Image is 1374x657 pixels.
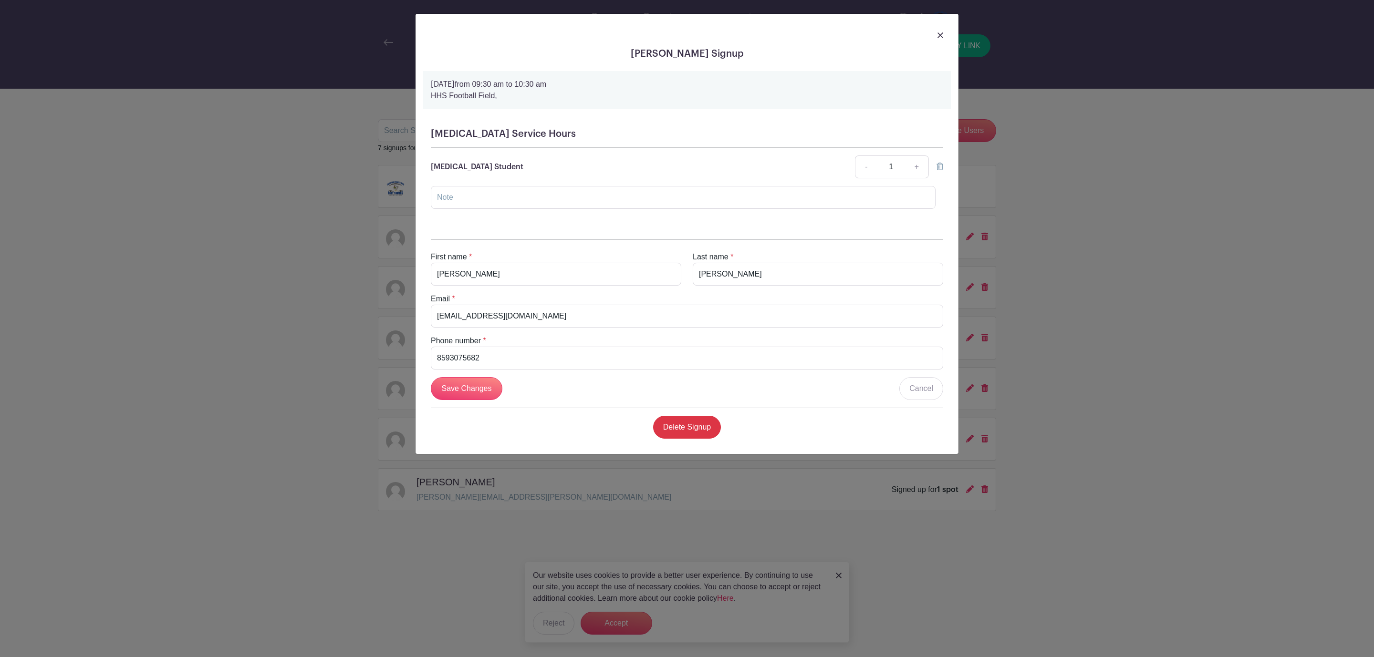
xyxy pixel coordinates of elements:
label: First name [431,251,467,263]
a: + [905,155,929,178]
a: Cancel [899,377,943,400]
input: Note [431,186,936,209]
h5: [PERSON_NAME] Signup [423,48,951,60]
img: close_button-5f87c8562297e5c2d7936805f587ecaba9071eb48480494691a3f1689db116b3.svg [937,32,943,38]
input: Save Changes [431,377,502,400]
a: Delete Signup [653,416,721,439]
label: Last name [693,251,729,263]
p: [MEDICAL_DATA] Student [431,161,523,173]
p: from 09:30 am to 10:30 am [431,79,943,90]
p: HHS Football Field, [431,90,943,102]
strong: [DATE] [431,81,455,88]
label: Phone number [431,335,481,347]
h5: [MEDICAL_DATA] Service Hours [431,128,943,140]
a: - [855,155,877,178]
label: Email [431,293,450,305]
